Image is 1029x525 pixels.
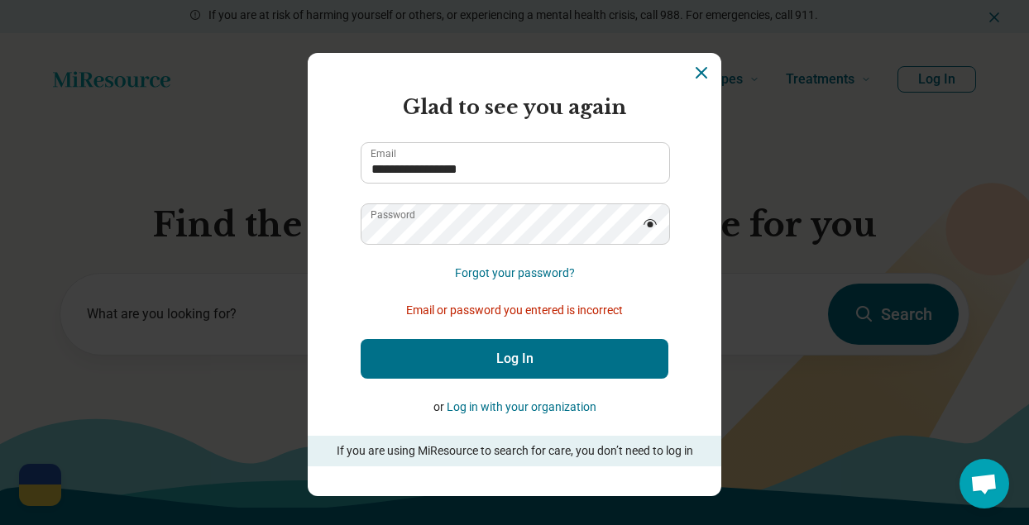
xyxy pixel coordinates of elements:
button: Log In [361,339,668,379]
button: Dismiss [692,63,711,83]
label: Email [371,149,396,159]
h2: Glad to see you again [361,93,668,122]
button: Forgot your password? [455,265,575,282]
section: Login Dialog [308,53,721,496]
button: Log in with your organization [447,399,596,416]
p: or [361,399,668,416]
button: Hide password [632,203,668,243]
p: If you are using MiResource to search for care, you don’t need to log in [331,442,698,460]
p: Email or password you entered is incorrect [361,302,668,319]
label: Password [371,210,415,220]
